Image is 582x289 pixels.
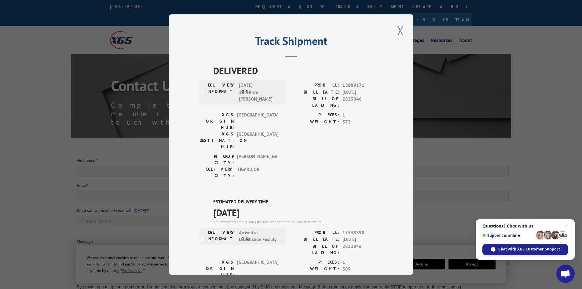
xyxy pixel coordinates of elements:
span: Questions? Chat with us! [482,224,568,228]
label: BILL OF LADING: [291,243,339,256]
span: 1 [342,259,383,266]
label: BILL OF LADING: [291,96,339,109]
span: 17538898 [342,229,383,236]
span: [GEOGRAPHIC_DATA] [237,131,278,150]
span: [DATE] [342,236,383,243]
span: 309 [342,266,383,273]
span: 13889171 [342,82,383,89]
label: XGS ORIGIN HUB: [199,112,234,131]
span: [DATE] 11:40 am [PERSON_NAME] [239,82,280,103]
input: Contact by Phone [219,69,223,72]
span: Contact by Phone [224,69,256,73]
span: 373 [342,119,383,126]
label: WEIGHT: [291,119,339,126]
button: Close modal [395,22,406,39]
label: DELIVERY CITY: [199,166,234,179]
span: [DATE] [213,206,383,219]
span: 2823846 [342,96,383,109]
label: PIECES: [291,259,339,266]
span: [PERSON_NAME] , GA [237,153,278,166]
span: [GEOGRAPHIC_DATA] [237,112,278,131]
label: PROBILL: [291,229,339,236]
span: DELIVERED [213,64,383,77]
span: [DATE] [342,89,383,96]
span: 2823846 [342,243,383,256]
label: WEIGHT: [291,266,339,273]
a: Open chat [556,265,575,283]
label: ESTIMATED DELIVERY TIME: [213,198,383,206]
span: Chat with XGS Customer Support [498,246,560,252]
label: BILL DATE: [291,236,339,243]
label: PIECES: [291,112,339,119]
span: Phone number [217,26,243,30]
span: Arrived at Destination Facility [239,229,280,243]
label: XGS ORIGIN HUB: [199,259,234,278]
label: PROBILL: [291,82,339,89]
label: DELIVERY INFORMATION: [201,229,236,243]
span: [GEOGRAPHIC_DATA] [237,259,278,278]
span: 1 [342,112,383,119]
label: PICKUP CITY: [199,153,234,166]
label: XGS DESTINATION HUB: [199,131,234,150]
span: Support is online [482,233,534,238]
label: BILL DATE: [291,89,339,96]
span: Chat with XGS Customer Support [482,244,568,255]
label: DELIVERY INFORMATION: [201,82,236,103]
div: The estimated time is using the time zone for the delivery destination. [213,219,383,225]
span: TIGARD , OR [237,166,278,179]
span: Last name [217,1,236,5]
input: Contact by Email [219,60,223,64]
span: Contact Preference [217,51,251,55]
h2: Track Shipment [199,37,383,48]
span: Contact by Email [224,61,254,65]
